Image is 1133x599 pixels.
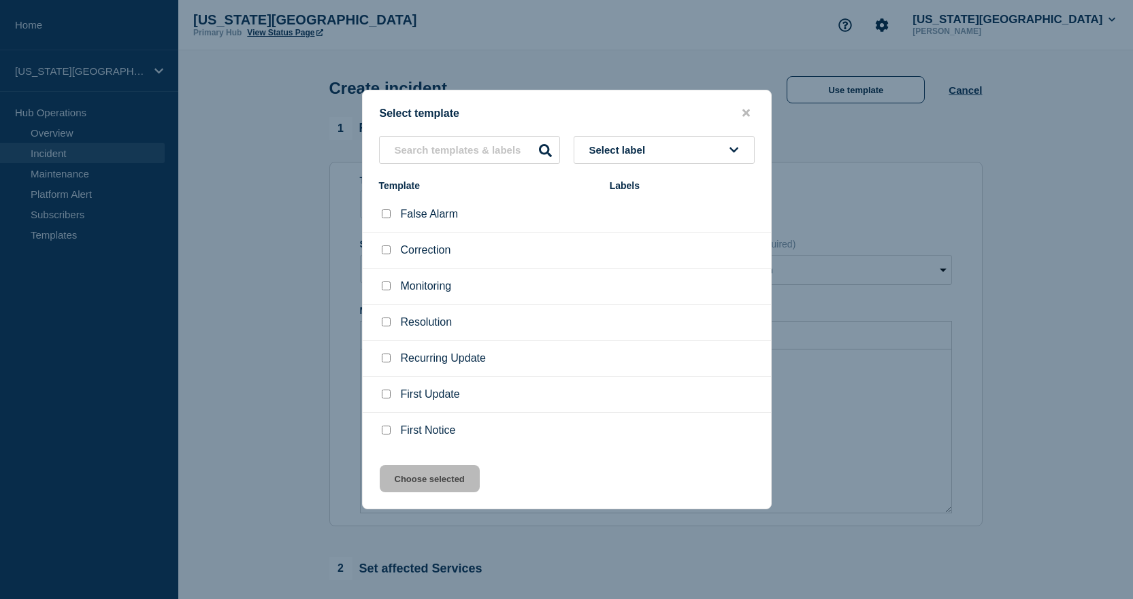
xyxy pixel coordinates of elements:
[401,388,460,400] p: First Update
[382,354,391,362] input: Recurring Update checkbox
[589,144,651,156] span: Select label
[382,390,391,398] input: First Update checkbox
[574,136,755,164] button: Select label
[382,318,391,326] input: Resolution checkbox
[382,426,391,434] input: First Notice checkbox
[401,280,452,292] p: Monitoring
[610,180,755,191] div: Labels
[401,208,458,220] p: False Alarm
[382,245,391,254] input: Correction checkbox
[738,107,754,120] button: close button
[379,180,596,191] div: Template
[401,244,451,256] p: Correction
[380,465,480,492] button: Choose selected
[401,424,456,437] p: First Notice
[379,136,560,164] input: Search templates & labels
[382,209,391,218] input: False Alarm checkbox
[401,352,486,364] p: Recurring Update
[401,316,453,328] p: Resolution
[382,281,391,290] input: Monitoring checkbox
[363,107,771,120] div: Select template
